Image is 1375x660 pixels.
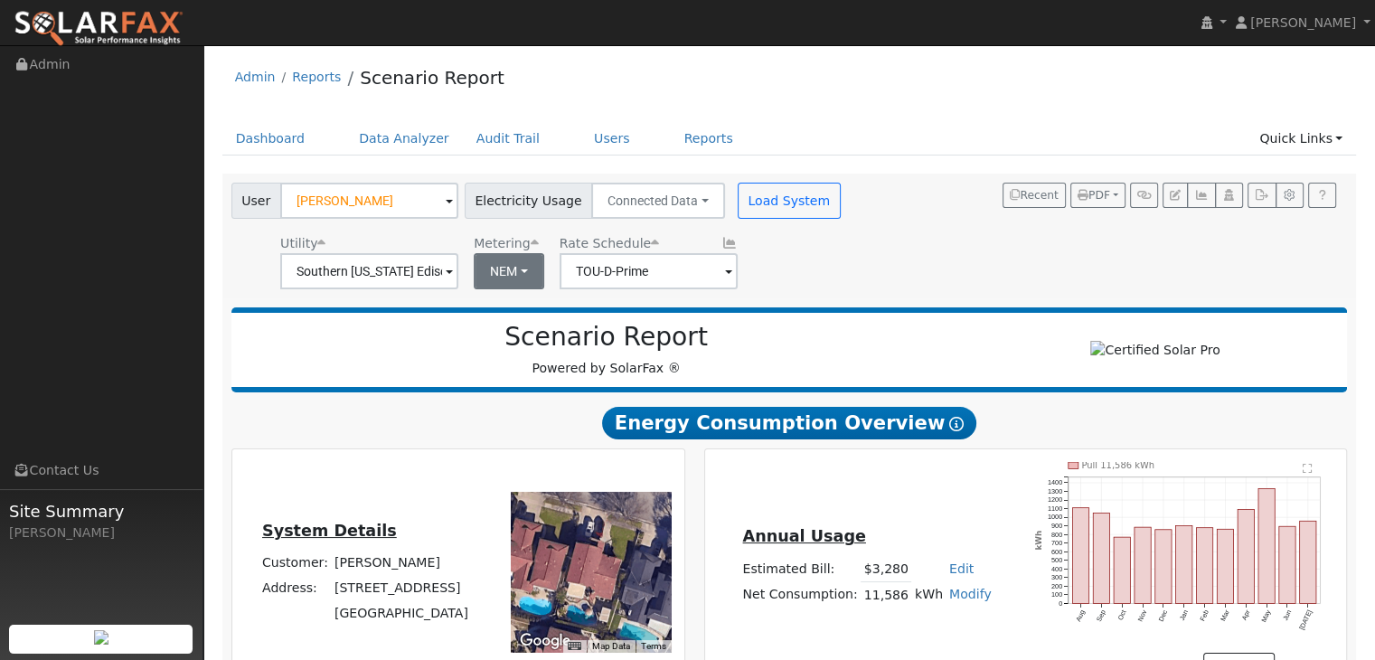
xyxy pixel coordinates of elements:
text: Apr [1240,608,1252,622]
button: NEM [474,253,544,289]
td: kWh [911,582,946,608]
button: Settings [1276,183,1304,208]
rect: onclick="" [1093,514,1109,604]
text: Feb [1199,608,1210,622]
rect: onclick="" [1155,530,1172,604]
text: 0 [1059,599,1062,608]
span: User [231,183,281,219]
text: 400 [1051,565,1062,573]
text: 1000 [1048,513,1062,521]
td: Estimated Bill: [739,556,861,582]
img: Google [515,629,575,653]
text: 1400 [1048,478,1062,486]
div: [PERSON_NAME] [9,523,193,542]
input: Select a Utility [280,253,458,289]
span: Energy Consumption Overview [602,407,976,439]
text: 100 [1051,590,1062,599]
button: Multi-Series Graph [1187,183,1215,208]
text: 1100 [1048,504,1062,513]
td: Net Consumption: [739,582,861,608]
rect: onclick="" [1300,521,1316,603]
span: Electricity Usage [465,183,592,219]
a: Terms (opens in new tab) [641,641,666,651]
div: Utility [280,234,458,253]
button: Export Interval Data [1248,183,1276,208]
text: [DATE] [1297,608,1314,631]
input: Select a User [280,183,458,219]
rect: onclick="" [1279,526,1295,603]
img: retrieve [94,630,108,645]
text: Pull 11,586 kWh [1082,460,1155,470]
div: Metering [474,234,544,253]
button: Login As [1215,183,1243,208]
span: PDF [1078,189,1110,202]
a: Users [580,122,644,156]
td: [GEOGRAPHIC_DATA] [331,601,471,627]
button: Edit User [1163,183,1188,208]
text: May [1260,608,1273,624]
u: Annual Usage [742,527,865,545]
text: 700 [1051,539,1062,547]
text: 1200 [1048,495,1062,504]
a: Data Analyzer [345,122,463,156]
button: Load System [738,183,841,219]
rect: onclick="" [1197,528,1213,604]
rect: onclick="" [1258,488,1275,603]
a: Open this area in Google Maps (opens a new window) [515,629,575,653]
rect: onclick="" [1114,537,1130,603]
rect: onclick="" [1238,509,1254,603]
text: Dec [1157,608,1170,623]
a: Reports [292,70,341,84]
a: Edit [949,561,974,576]
button: Map Data [592,640,630,653]
img: SolarFax [14,10,184,48]
i: Show Help [949,417,964,431]
a: Audit Trail [463,122,553,156]
a: Help Link [1308,183,1336,208]
td: Customer: [259,551,331,576]
text: 300 [1051,573,1062,581]
text:  [1303,463,1313,474]
u: System Details [262,522,397,540]
a: Modify [949,587,992,601]
td: Address: [259,576,331,601]
text: 500 [1051,556,1062,564]
input: Select a Rate Schedule [560,253,738,289]
button: Keyboard shortcuts [568,640,580,653]
text: 800 [1051,531,1062,539]
text: 600 [1051,548,1062,556]
text: Sep [1095,608,1107,623]
text: 900 [1051,522,1062,530]
rect: onclick="" [1072,508,1088,604]
text: Nov [1136,608,1149,623]
text: Jun [1281,608,1293,622]
img: Certified Solar Pro [1090,341,1220,360]
button: Generate Report Link [1130,183,1158,208]
a: Dashboard [222,122,319,156]
td: $3,280 [861,556,911,582]
text: Mar [1219,608,1231,623]
text: Oct [1116,608,1128,621]
text: 1300 [1048,487,1062,495]
span: [PERSON_NAME] [1250,15,1356,30]
rect: onclick="" [1176,525,1192,603]
text: kWh [1035,531,1044,551]
a: Admin [235,70,276,84]
a: Quick Links [1246,122,1356,156]
a: Reports [671,122,747,156]
rect: onclick="" [1135,527,1151,603]
td: 11,586 [861,582,911,608]
div: Powered by SolarFax ® [240,322,973,378]
td: [PERSON_NAME] [331,551,471,576]
button: Connected Data [591,183,725,219]
text: Aug [1074,608,1087,623]
text: Jan [1178,608,1190,622]
button: Recent [1003,183,1066,208]
h2: Scenario Report [250,322,963,353]
td: [STREET_ADDRESS] [331,576,471,601]
span: Site Summary [9,499,193,523]
rect: onclick="" [1217,529,1233,603]
span: Alias: None [560,236,659,250]
a: Scenario Report [360,67,504,89]
button: PDF [1070,183,1125,208]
